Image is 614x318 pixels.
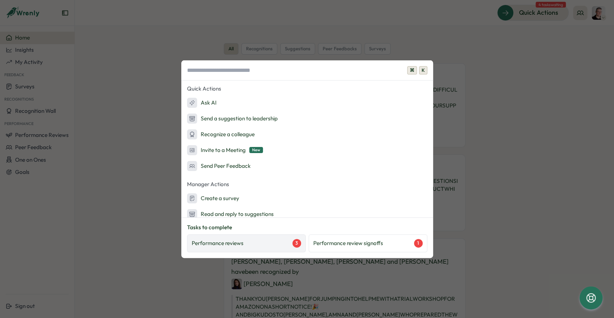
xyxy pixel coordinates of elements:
[187,114,278,124] div: Send a suggestion to leadership
[313,239,383,247] p: Performance review signoffs
[187,161,251,171] div: Send Peer Feedback
[187,145,263,155] div: Invite to a Meeting
[181,191,433,206] button: Create a survey
[181,127,433,142] button: Recognize a colleague
[181,179,433,190] p: Manager Actions
[187,193,239,203] div: Create a survey
[181,83,433,94] p: Quick Actions
[181,159,433,173] button: Send Peer Feedback
[292,239,301,248] div: 3
[181,111,433,126] button: Send a suggestion to leadership
[249,147,263,153] span: New
[181,96,433,110] button: Ask AI
[192,239,244,247] p: Performance reviews
[181,143,433,157] button: Invite to a MeetingNew
[187,223,427,231] p: Tasks to complete
[407,66,417,75] span: ⌘
[187,129,255,139] div: Recognize a colleague
[414,239,423,248] div: 1
[419,66,427,75] span: K
[187,98,217,108] div: Ask AI
[187,209,274,219] div: Read and reply to suggestions
[181,207,433,221] button: Read and reply to suggestions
